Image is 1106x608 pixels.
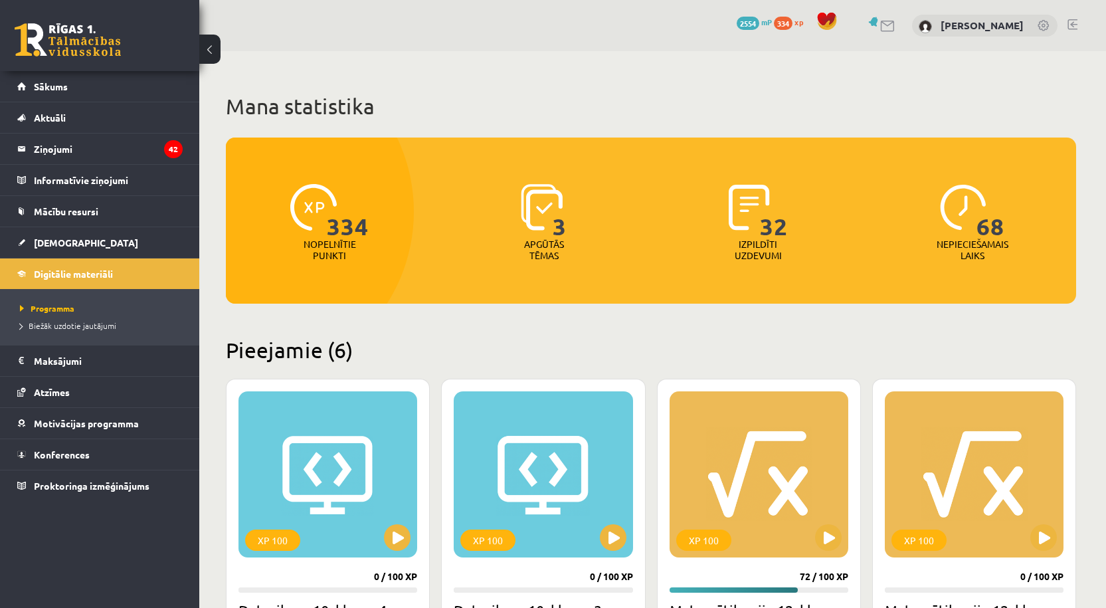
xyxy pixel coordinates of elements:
[226,93,1076,120] h1: Mana statistika
[290,184,337,231] img: icon-xp-0682a9bc20223a9ccc6f5883a126b849a74cddfe5390d2b41b4391c66f2066e7.svg
[891,530,947,551] div: XP 100
[521,184,563,231] img: icon-learned-topics-4a711ccc23c960034f471b6e78daf4a3bad4a20eaf4de84257b87e66633f6470.svg
[17,377,183,407] a: Atzīmes
[34,112,66,124] span: Aktuāli
[737,17,772,27] a: 2554 mP
[976,184,1004,239] span: 68
[34,346,183,376] legend: Maksājumi
[34,134,183,164] legend: Ziņojumi
[919,20,932,33] img: Kristīne Ozola
[226,337,1076,363] h2: Pieejamie (6)
[17,134,183,164] a: Ziņojumi42
[941,19,1024,32] a: [PERSON_NAME]
[34,268,113,280] span: Digitālie materiāli
[34,80,68,92] span: Sākums
[729,184,770,231] img: icon-completed-tasks-ad58ae20a441b2904462921112bc710f1caf180af7a3daa7317a5a94f2d26646.svg
[34,165,183,195] legend: Informatīvie ziņojumi
[34,205,98,217] span: Mācību resursi
[737,17,759,30] span: 2554
[20,303,74,314] span: Programma
[794,17,803,27] span: xp
[34,480,149,492] span: Proktoringa izmēģinājums
[732,239,784,261] p: Izpildīti uzdevumi
[17,196,183,227] a: Mācību resursi
[17,258,183,289] a: Digitālie materiāli
[17,408,183,439] a: Motivācijas programma
[676,530,731,551] div: XP 100
[17,346,183,376] a: Maksājumi
[553,184,567,239] span: 3
[460,530,515,551] div: XP 100
[17,439,183,470] a: Konferences
[940,184,986,231] img: icon-clock-7be60019b62300814b6bd22b8e044499b485619524d84068768e800edab66f18.svg
[17,470,183,501] a: Proktoringa izmēģinājums
[774,17,810,27] a: 334 xp
[20,320,186,332] a: Biežāk uzdotie jautājumi
[327,184,369,239] span: 334
[937,239,1008,261] p: Nepieciešamais laiks
[774,17,792,30] span: 334
[17,71,183,102] a: Sākums
[20,320,116,331] span: Biežāk uzdotie jautājumi
[34,449,90,460] span: Konferences
[304,239,356,261] p: Nopelnītie punkti
[17,102,183,133] a: Aktuāli
[34,237,138,249] span: [DEMOGRAPHIC_DATA]
[518,239,570,261] p: Apgūtās tēmas
[164,140,183,158] i: 42
[17,165,183,195] a: Informatīvie ziņojumi
[17,227,183,258] a: [DEMOGRAPHIC_DATA]
[34,417,139,429] span: Motivācijas programma
[15,23,121,56] a: Rīgas 1. Tālmācības vidusskola
[20,302,186,314] a: Programma
[245,530,300,551] div: XP 100
[34,386,70,398] span: Atzīmes
[760,184,788,239] span: 32
[761,17,772,27] span: mP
